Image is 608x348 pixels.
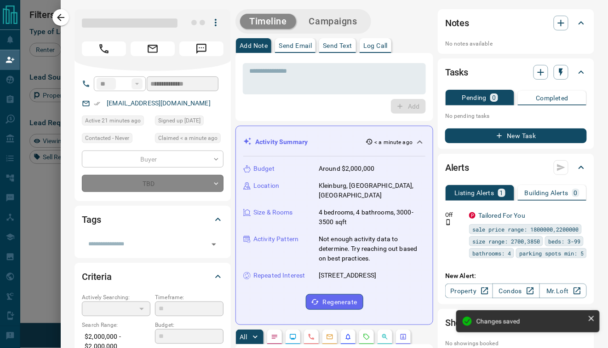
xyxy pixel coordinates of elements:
[548,237,580,246] span: beds: 3-99
[472,237,540,246] span: size range: 2700,3850
[82,266,224,288] div: Criteria
[445,157,587,179] div: Alerts
[344,333,352,341] svg: Listing Alerts
[158,133,218,143] span: Claimed < a minute ago
[445,65,468,80] h2: Tasks
[179,41,224,56] span: Message
[158,116,201,125] span: Signed up [DATE]
[445,219,452,226] svg: Push Notification Only
[155,133,224,146] div: Tue Aug 12 2025
[207,238,220,251] button: Open
[82,41,126,56] span: Call
[445,128,587,143] button: New Task
[445,16,469,30] h2: Notes
[323,42,352,49] p: Send Text
[253,181,279,191] p: Location
[319,208,425,227] p: 4 bedrooms, 4 bathrooms, 3000-3500 sqft
[445,312,587,334] div: Showings
[271,333,278,341] svg: Notes
[319,234,425,263] p: Not enough activity data to determine. Try reaching out based on best practices.
[445,109,587,123] p: No pending tasks
[289,333,297,341] svg: Lead Browsing Activity
[255,137,308,147] p: Activity Summary
[381,333,389,341] svg: Opportunities
[319,181,425,200] p: Kleinburg, [GEOGRAPHIC_DATA], [GEOGRAPHIC_DATA]
[400,333,407,341] svg: Agent Actions
[107,99,211,107] a: [EMAIL_ADDRESS][DOMAIN_NAME]
[82,151,224,168] div: Buyer
[363,333,370,341] svg: Requests
[445,271,587,281] p: New Alert:
[375,138,413,146] p: < a minute ago
[363,42,388,49] p: Log Call
[574,190,578,196] p: 0
[445,40,587,48] p: No notes available
[85,116,141,125] span: Active 21 minutes ago
[536,95,568,101] p: Completed
[319,271,376,280] p: [STREET_ADDRESS]
[445,160,469,175] h2: Alerts
[445,211,464,219] p: Off
[525,190,568,196] p: Building Alerts
[472,249,511,258] span: bathrooms: 4
[253,271,305,280] p: Repeated Interest
[155,321,224,329] p: Budget:
[82,269,112,284] h2: Criteria
[445,284,493,298] a: Property
[253,208,293,217] p: Size & Rooms
[539,284,587,298] a: Mr.Loft
[519,249,584,258] span: parking spots min: 5
[240,14,296,29] button: Timeline
[478,212,525,219] a: Tailored For You
[82,209,224,231] div: Tags
[253,234,298,244] p: Activity Pattern
[472,225,579,234] span: sale price range: 1800000,2200000
[82,212,101,227] h2: Tags
[308,333,315,341] svg: Calls
[306,294,363,310] button: Regenerate
[240,42,268,49] p: Add Note
[445,61,587,83] div: Tasks
[82,116,150,128] div: Tue Aug 12 2025
[326,333,333,341] svg: Emails
[94,100,100,107] svg: Email Verified
[155,116,224,128] div: Fri Jul 18 2025
[319,164,374,174] p: Around $2,000,000
[279,42,312,49] p: Send Email
[493,284,540,298] a: Condos
[445,12,587,34] div: Notes
[445,339,587,348] p: No showings booked
[82,293,150,302] p: Actively Searching:
[243,133,425,151] div: Activity Summary< a minute ago
[492,94,496,101] p: 0
[82,175,224,192] div: TBD
[445,315,484,330] h2: Showings
[500,190,504,196] p: 1
[462,94,487,101] p: Pending
[85,133,129,143] span: Contacted - Never
[82,321,150,329] p: Search Range:
[155,293,224,302] p: Timeframe:
[469,212,476,219] div: property.ca
[476,318,584,325] div: Changes saved
[253,164,275,174] p: Budget
[240,334,247,340] p: All
[454,190,494,196] p: Listing Alerts
[300,14,367,29] button: Campaigns
[131,41,175,56] span: Email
